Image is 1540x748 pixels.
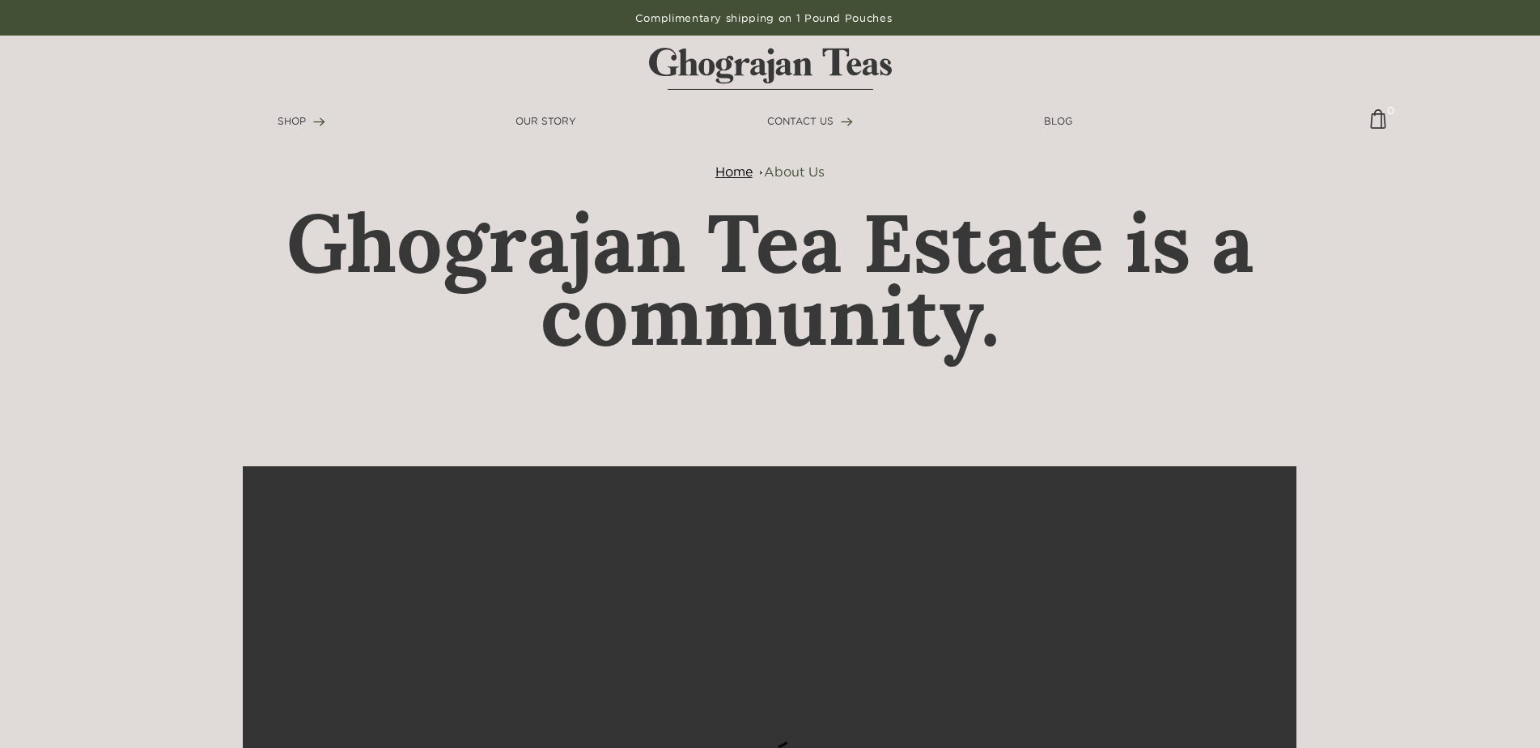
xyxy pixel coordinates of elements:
[88,207,1453,353] h1: Ghograjan Tea Estate is a community.
[715,164,753,179] a: Home
[841,117,853,126] img: forward-arrow.svg
[1044,114,1072,129] a: BLOG
[515,114,576,129] a: OUR STORY
[767,116,834,126] span: CONTACT US
[1387,103,1394,110] span: 0
[313,117,325,126] img: forward-arrow.svg
[278,116,306,126] span: SHOP
[1370,109,1386,141] a: 0
[764,164,825,179] a: About Us
[1370,109,1386,141] img: cart-icon-matt.svg
[767,114,853,129] a: CONTACT US
[649,48,892,90] img: logo-matt.svg
[278,114,325,129] a: SHOP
